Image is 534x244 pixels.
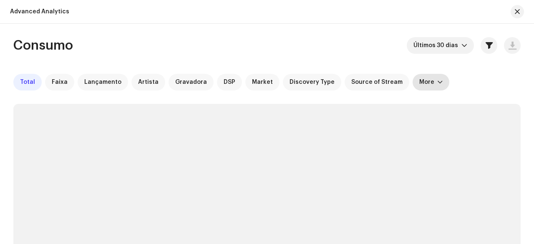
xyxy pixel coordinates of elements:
[138,79,159,86] span: Artista
[419,79,434,86] div: More
[175,79,207,86] span: Gravadora
[252,79,273,86] span: Market
[461,37,467,54] div: dropdown trigger
[290,79,335,86] span: Discovery Type
[351,79,403,86] span: Source of Stream
[413,37,461,54] span: Últimos 30 dias
[224,79,235,86] span: DSP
